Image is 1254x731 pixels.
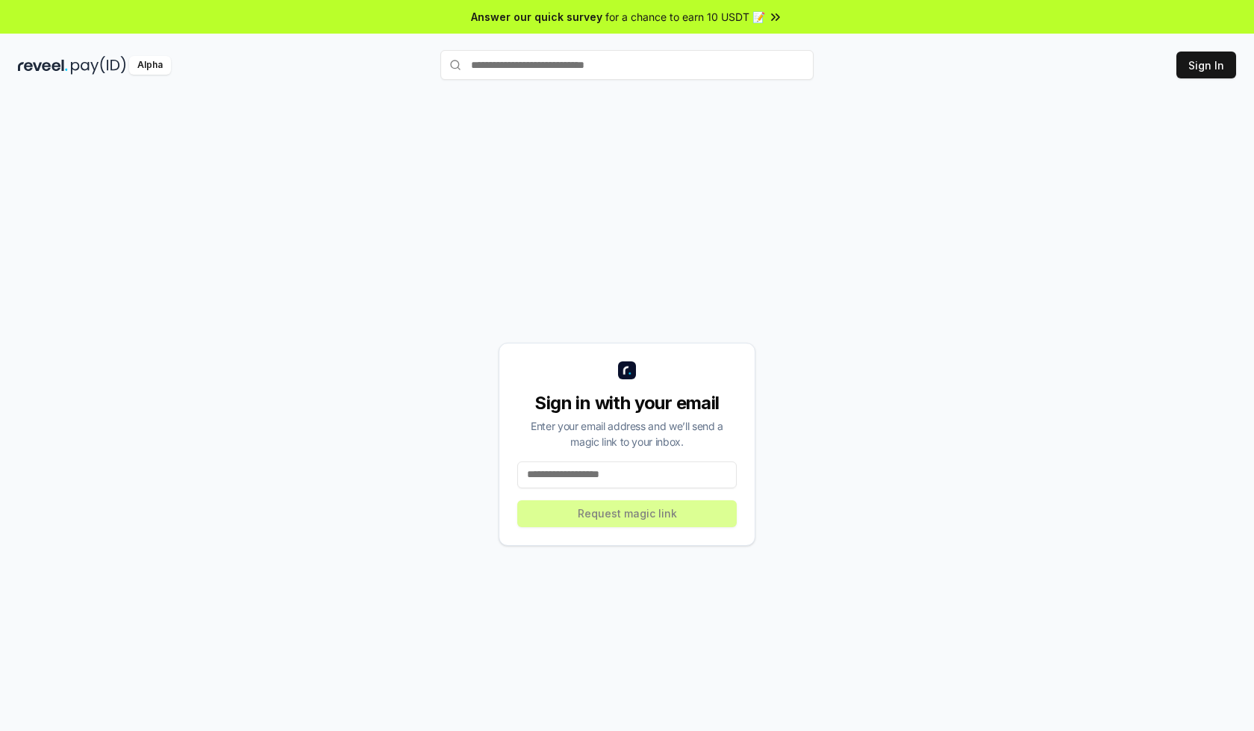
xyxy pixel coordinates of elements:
[71,56,126,75] img: pay_id
[517,418,737,450] div: Enter your email address and we’ll send a magic link to your inbox.
[1176,52,1236,78] button: Sign In
[605,9,765,25] span: for a chance to earn 10 USDT 📝
[471,9,602,25] span: Answer our quick survey
[129,56,171,75] div: Alpha
[18,56,68,75] img: reveel_dark
[517,391,737,415] div: Sign in with your email
[618,361,636,379] img: logo_small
